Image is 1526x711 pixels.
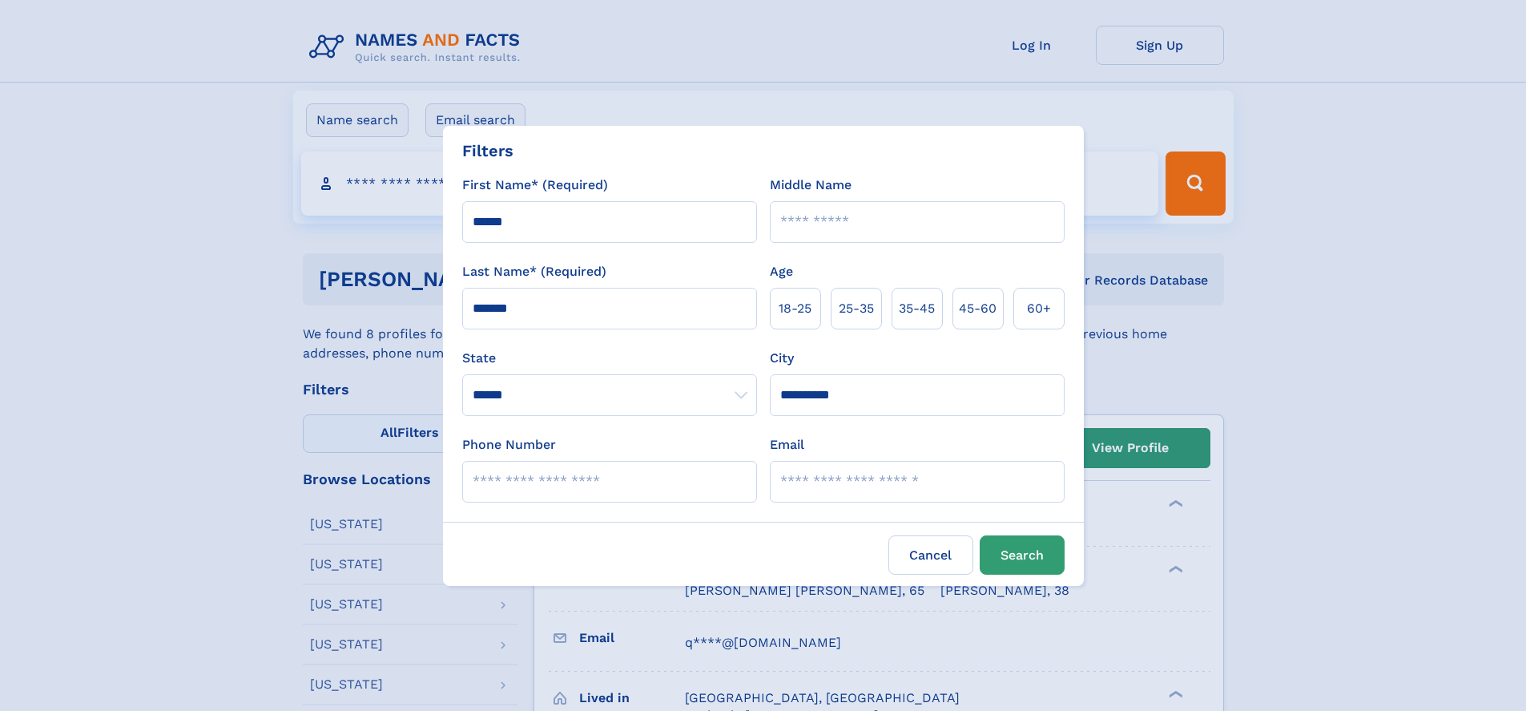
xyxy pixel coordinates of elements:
button: Search [980,535,1065,575]
label: Cancel [888,535,973,575]
div: Filters [462,139,513,163]
span: 25‑35 [839,299,874,318]
span: 45‑60 [959,299,997,318]
label: Email [770,435,804,454]
span: 18‑25 [779,299,811,318]
label: Last Name* (Required) [462,262,606,281]
label: Phone Number [462,435,556,454]
span: 35‑45 [899,299,935,318]
label: City [770,349,794,368]
label: Age [770,262,793,281]
label: First Name* (Required) [462,176,608,195]
span: 60+ [1027,299,1051,318]
label: Middle Name [770,176,852,195]
label: State [462,349,757,368]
